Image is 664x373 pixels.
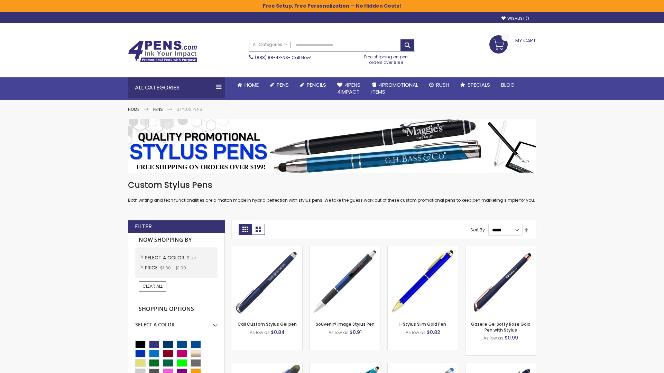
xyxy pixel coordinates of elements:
[496,77,520,93] a: Blog
[424,77,455,93] a: Rush
[310,246,380,316] img: Souvenir® Image Stylus Pen-Blue
[271,329,285,336] span: $0.84
[366,77,424,100] a: 4PROMOTIONALITEMS
[255,55,311,60] span: - Call Now!
[501,81,515,88] span: Blog
[277,81,289,88] span: Pens
[357,51,415,65] div: Free shipping on pen orders over $199
[128,77,225,98] div: All Categories
[337,81,360,95] span: 4Pens 4impact
[406,329,426,335] span: As low as
[465,363,536,369] a: Custom Soft Touch® Metal Pens with Stylus-Blue
[350,329,362,336] span: $0.91
[135,302,218,317] strong: Shopping Options
[128,180,536,203] div: Both writing and tech functionalities are a match made in hybrid perfection with stylus pens. We ...
[329,329,349,335] span: As low as
[249,39,291,50] a: All Categories
[465,246,536,252] a: Gazelle Gel Softy Rose Gold Pen with Stylus-Blue
[505,334,518,341] span: $0.99
[371,81,418,95] span: 4PROMOTIONAL ITEMS
[388,246,458,316] img: I-Stylus Slim Gold-Blue
[470,227,485,233] label: Sort By
[232,246,302,316] img: Cali Custom Stylus Gel pen-Blue
[135,223,152,230] strong: Filter
[310,246,380,252] a: Souvenir® Image Stylus Pen-Blue
[135,316,218,328] div: Select A Color
[128,106,139,112] a: Home
[135,233,218,247] strong: Now Shopping by
[232,363,302,369] a: Souvenir® Jalan Highlighter Stylus Pen Combo-Blue
[160,265,186,271] span: $1.00 - $1.99
[436,81,449,88] span: Rush
[294,77,332,93] a: Pencils
[316,321,375,327] a: Souvenir® Image Stylus Pen
[232,77,264,93] a: Home
[128,40,197,63] img: 4Pens Custom Pens and Promotional Products
[388,246,458,252] a: I-Stylus Slim Gold-Blue
[388,363,458,369] a: Islander Softy Gel with Stylus - ColorJet Imprint-Blue
[142,283,163,289] span: Clear All
[145,254,187,261] span: Select A Color
[139,281,166,291] a: Clear All
[238,321,297,327] a: Cali Custom Stylus Gel pen
[399,321,446,327] a: I-Stylus Slim Gold Pen
[128,119,536,173] img: Stylus Pens
[501,16,529,21] a: Wishlist
[468,81,490,88] span: Specials
[264,77,294,93] a: Pens
[187,255,196,261] span: Blue
[455,77,496,93] a: Specials
[332,77,366,100] a: 4Pens4impact
[310,363,380,369] a: Neon Stylus Highlighter-Pen Combo-Blue
[307,81,326,88] span: Pencils
[471,321,531,333] a: Gazelle Gel Softy Rose Gold Pen with Stylus
[128,180,536,191] h1: Custom Stylus Pens
[245,81,259,88] span: Home
[465,246,536,316] img: Gazelle Gel Softy Rose Gold Pen with Stylus-Blue
[145,264,160,271] span: Price
[483,335,504,341] span: As low as
[250,329,270,335] span: As low as
[153,106,163,112] a: Pens
[239,224,252,235] strong: Grid
[427,329,440,336] span: $0.82
[232,246,302,252] a: Cali Custom Stylus Gel pen-Blue
[177,106,202,112] strong: Stylus Pens
[253,42,287,47] span: All Categories
[255,55,288,60] a: (888) 88-4PENS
